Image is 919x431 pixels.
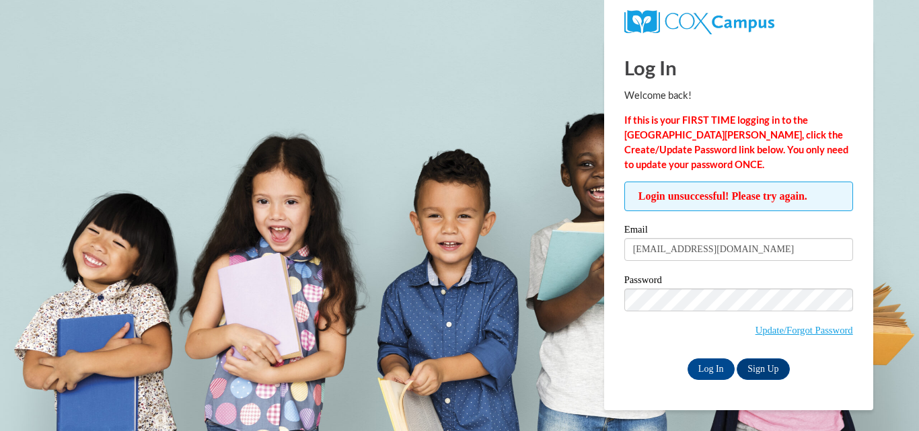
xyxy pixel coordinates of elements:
[624,182,853,211] span: Login unsuccessful! Please try again.
[688,358,735,380] input: Log In
[737,358,789,380] a: Sign Up
[624,275,853,288] label: Password
[624,15,774,27] a: COX Campus
[624,54,853,81] h1: Log In
[624,88,853,103] p: Welcome back!
[756,325,853,336] a: Update/Forgot Password
[624,114,848,170] strong: If this is your FIRST TIME logging in to the [GEOGRAPHIC_DATA][PERSON_NAME], click the Create/Upd...
[624,10,774,34] img: COX Campus
[624,225,853,238] label: Email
